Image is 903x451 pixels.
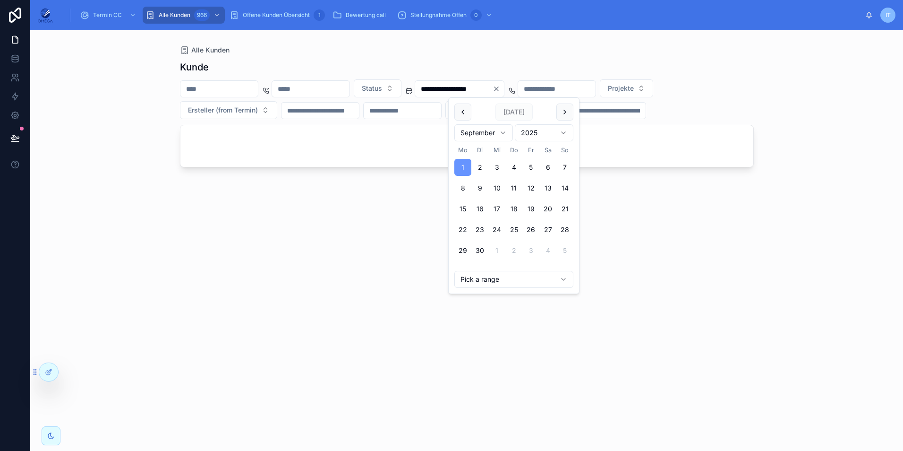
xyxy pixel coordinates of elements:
[194,9,210,21] div: 966
[471,145,488,155] th: Dienstag
[522,145,539,155] th: Freitag
[556,221,573,238] button: Sonntag, 28. September 2025
[493,85,504,93] button: Clear
[539,180,556,197] button: Samstag, 13. September 2025
[471,180,488,197] button: Dienstag, 9. September 2025
[314,9,325,21] div: 1
[346,11,386,19] span: Bewertung call
[488,159,505,176] button: Mittwoch, 3. September 2025
[539,242,556,259] button: Samstag, 4. Oktober 2025
[470,9,482,21] div: 0
[159,11,190,19] span: Alle Kunden
[180,45,230,55] a: Alle Kunden
[522,159,539,176] button: Freitag, 5. September 2025
[539,159,556,176] button: Samstag, 6. September 2025
[522,242,539,259] button: Freitag, 3. Oktober 2025
[488,180,505,197] button: Mittwoch, 10. September 2025
[556,180,573,197] button: Sonntag, 14. September 2025
[60,5,865,26] div: scrollable content
[505,221,522,238] button: Donnerstag, 25. September 2025
[488,242,505,259] button: Mittwoch, 1. Oktober 2025
[454,221,471,238] button: Montag, 22. September 2025
[227,7,328,24] a: Offene Kunden Übersicht1
[556,200,573,217] button: Sonntag, 21. September 2025
[522,180,539,197] button: Freitag, 12. September 2025
[505,145,522,155] th: Donnerstag
[454,200,471,217] button: Montag, 15. September 2025
[188,105,258,115] span: Ersteller (from Termin)
[330,7,392,24] a: Bewertung call
[445,101,482,119] button: Select Button
[77,7,141,24] a: Termin CC
[354,79,401,97] button: Select Button
[454,242,471,259] button: Montag, 29. September 2025
[454,145,573,259] table: September 2025
[556,145,573,155] th: Sonntag
[488,221,505,238] button: Mittwoch, 24. September 2025
[522,200,539,217] button: Freitag, 19. September 2025
[38,8,53,23] img: App logo
[539,200,556,217] button: Samstag, 20. September 2025
[556,159,573,176] button: Sonntag, 7. September 2025
[505,159,522,176] button: Donnerstag, 4. September 2025
[454,145,471,155] th: Montag
[410,11,467,19] span: Stellungnahme Offen
[394,7,497,24] a: Stellungnahme Offen0
[93,11,122,19] span: Termin CC
[505,180,522,197] button: Donnerstag, 11. September 2025
[471,221,488,238] button: Dienstag, 23. September 2025
[180,61,209,74] h1: Kunde
[505,242,522,259] button: Donnerstag, 2. Oktober 2025
[454,271,573,288] button: Relative time
[471,200,488,217] button: Dienstag, 16. September 2025
[180,101,277,119] button: Select Button
[505,200,522,217] button: Donnerstag, 18. September 2025
[488,145,505,155] th: Mittwoch
[454,159,471,176] button: Today, Montag, 1. September 2025, selected
[471,242,488,259] button: Dienstag, 30. September 2025
[191,45,230,55] span: Alle Kunden
[488,200,505,217] button: Mittwoch, 17. September 2025
[522,221,539,238] button: Freitag, 26. September 2025
[471,159,488,176] button: Dienstag, 2. September 2025
[243,11,310,19] span: Offene Kunden Übersicht
[886,11,891,19] span: IT
[556,242,573,259] button: Sonntag, 5. Oktober 2025
[362,84,382,93] span: Status
[143,7,225,24] a: Alle Kunden966
[454,180,471,197] button: Montag, 8. September 2025
[600,79,653,97] button: Select Button
[539,145,556,155] th: Samstag
[608,84,634,93] span: Projekte
[539,221,556,238] button: Samstag, 27. September 2025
